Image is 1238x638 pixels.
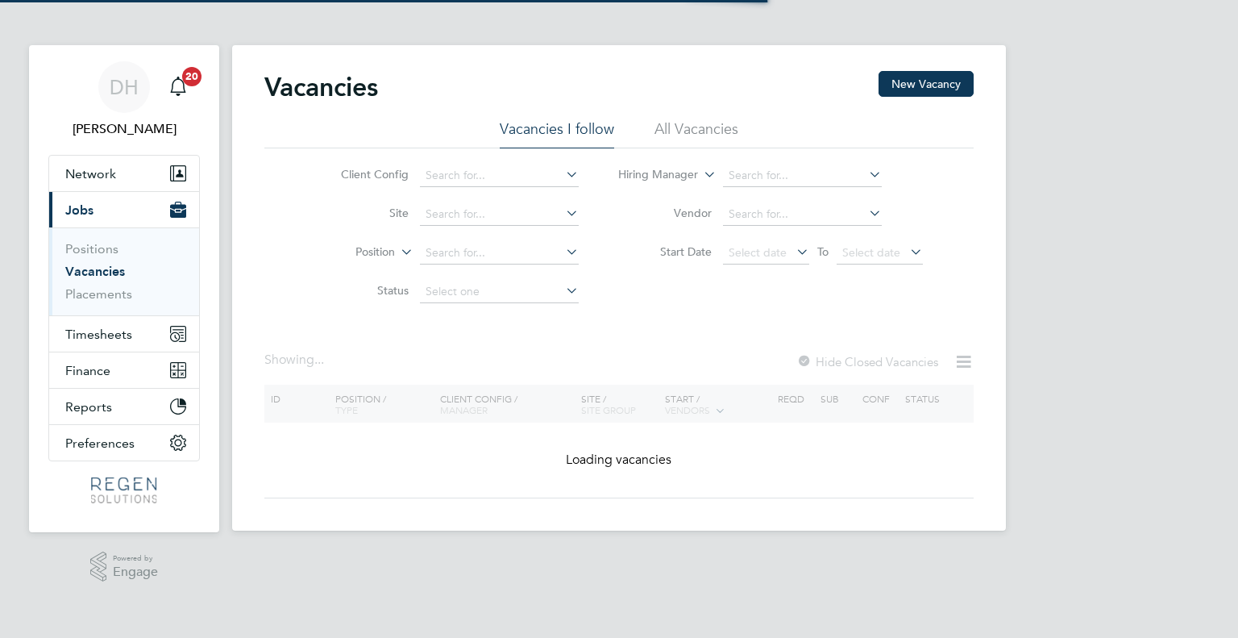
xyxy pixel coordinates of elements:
[91,477,156,503] img: regensolutions-logo-retina.png
[723,165,882,187] input: Search for...
[182,67,201,86] span: 20
[264,352,327,369] div: Showing
[316,167,409,181] label: Client Config
[48,477,200,503] a: Go to home page
[110,77,139,98] span: DH
[314,352,324,368] span: ...
[420,165,579,187] input: Search for...
[812,241,833,262] span: To
[49,352,199,388] button: Finance
[48,119,200,139] span: Darren Hartman
[316,206,409,220] label: Site
[49,156,199,191] button: Network
[65,241,118,256] a: Positions
[302,244,395,261] label: Position
[619,244,712,259] label: Start Date
[65,363,110,378] span: Finance
[65,202,93,218] span: Jobs
[65,436,135,451] span: Preferences
[49,227,199,315] div: Jobs
[879,71,974,97] button: New Vacancy
[796,354,938,369] label: Hide Closed Vacancies
[49,425,199,461] button: Preferences
[420,242,579,265] input: Search for...
[65,327,132,342] span: Timesheets
[49,316,199,352] button: Timesheets
[316,283,409,298] label: Status
[264,71,378,103] h2: Vacancies
[48,61,200,139] a: DH[PERSON_NAME]
[29,45,219,532] nav: Main navigation
[113,552,158,565] span: Powered by
[162,61,194,113] a: 20
[842,245,900,260] span: Select date
[500,119,614,148] li: Vacancies I follow
[49,192,199,227] button: Jobs
[65,264,125,279] a: Vacancies
[113,565,158,579] span: Engage
[723,203,882,226] input: Search for...
[619,206,712,220] label: Vendor
[49,389,199,424] button: Reports
[605,167,698,183] label: Hiring Manager
[729,245,787,260] span: Select date
[65,286,132,302] a: Placements
[654,119,738,148] li: All Vacancies
[420,281,579,303] input: Select one
[420,203,579,226] input: Search for...
[65,166,116,181] span: Network
[65,399,112,415] span: Reports
[90,552,159,582] a: Powered byEngage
